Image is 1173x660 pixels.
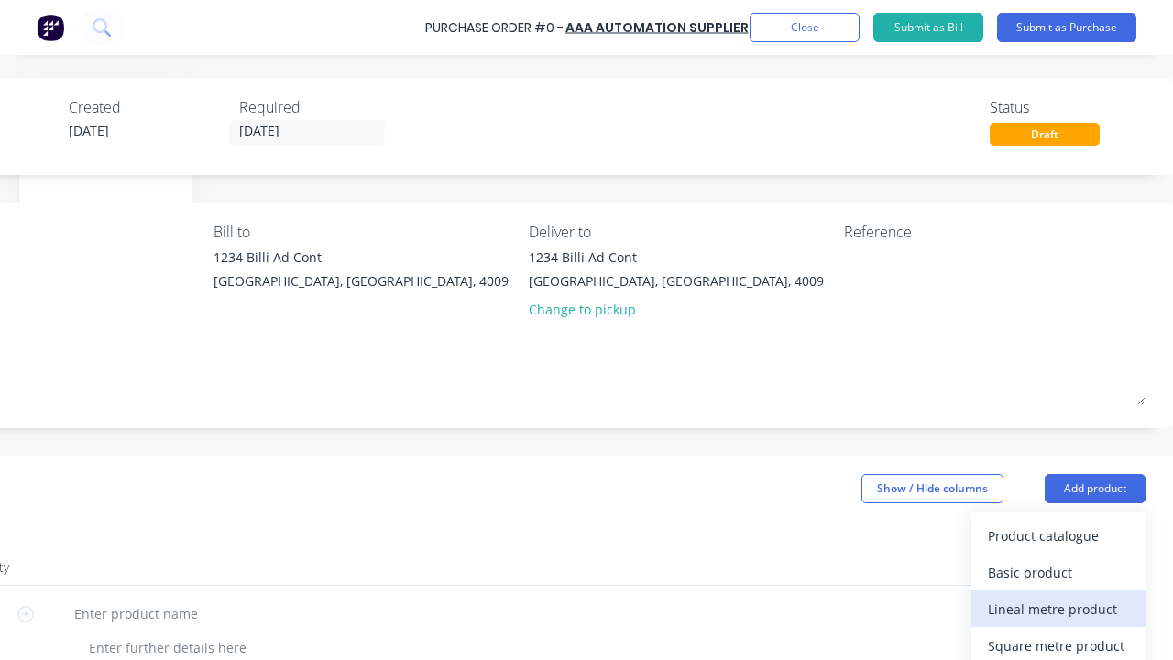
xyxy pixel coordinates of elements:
[69,96,225,118] div: Created
[990,123,1100,146] div: Draft
[214,271,509,291] div: [GEOGRAPHIC_DATA], [GEOGRAPHIC_DATA], 4009
[239,96,395,118] div: Required
[529,221,830,243] div: Deliver to
[425,18,564,38] div: Purchase Order #0 -
[844,221,1146,243] div: Reference
[988,559,1129,586] div: Basic product
[19,189,192,235] button: Checklists 0/0
[861,474,1003,503] button: Show / Hide columns
[988,632,1129,659] div: Square metre product
[529,247,824,267] div: 1234 Billi Ad Cont
[971,517,1146,554] button: Product catalogue
[214,221,515,243] div: Bill to
[214,247,509,267] div: 1234 Billi Ad Cont
[1045,474,1146,503] button: Add product
[37,14,64,41] img: Factory
[873,13,983,42] button: Submit as Bill
[988,596,1129,622] div: Lineal metre product
[971,554,1146,590] button: Basic product
[988,522,1129,549] div: Product catalogue
[961,549,1031,586] div: Price
[529,300,824,319] div: Change to pickup
[750,13,860,42] button: Close
[529,271,824,291] div: [GEOGRAPHIC_DATA], [GEOGRAPHIC_DATA], 4009
[990,96,1146,118] div: Status
[997,13,1136,42] button: Submit as Purchase
[565,18,749,37] a: AAA Automation Supplier
[971,590,1146,627] button: Lineal metre product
